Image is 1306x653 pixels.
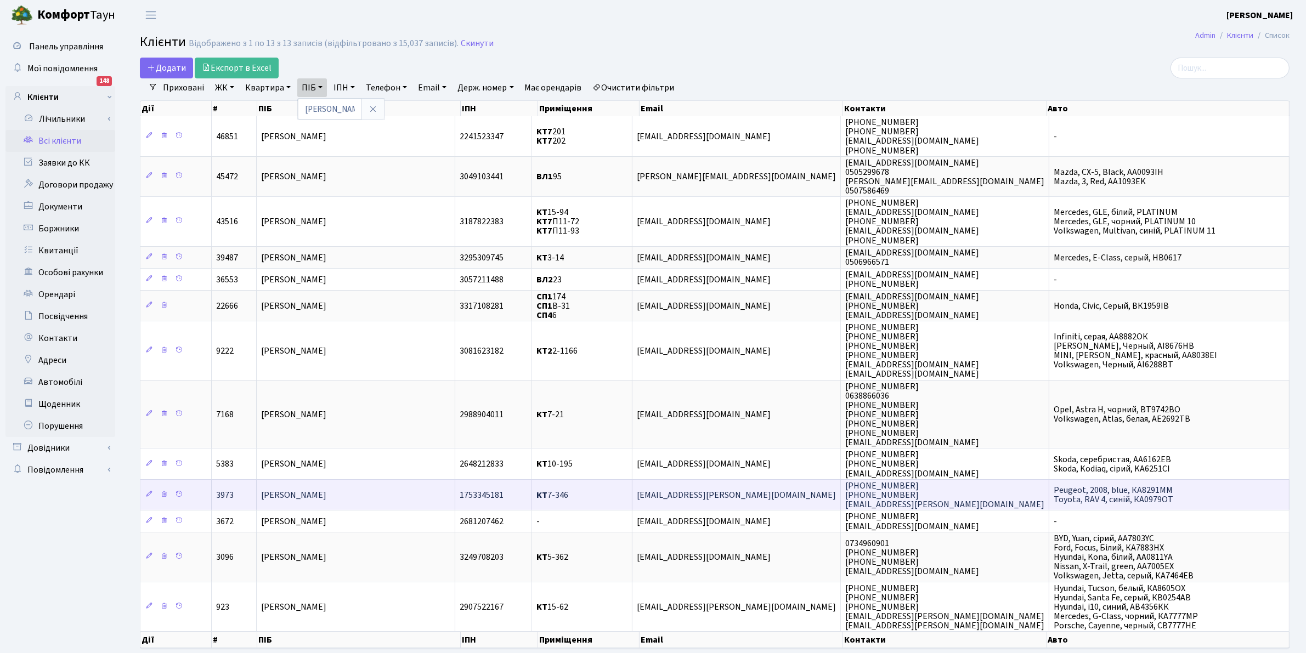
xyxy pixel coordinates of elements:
a: ІПН [329,78,359,97]
div: 148 [97,76,112,86]
div: Відображено з 1 по 13 з 13 записів (відфільтровано з 15,037 записів). [189,38,459,49]
a: Має орендарів [521,78,586,97]
span: 9222 [216,345,234,357]
span: [PERSON_NAME] [261,515,326,527]
span: Peugeot, 2008, blue, КА8291ММ Toyota, RAV 4, синій, КА0979ОТ [1054,484,1173,506]
span: - [1054,515,1057,527]
span: 174 В-31 6 [536,291,570,321]
span: - [536,515,540,527]
nav: breadcrumb [1179,24,1306,47]
span: [EMAIL_ADDRESS][PERSON_NAME][DOMAIN_NAME] [637,601,836,613]
span: [PERSON_NAME] [261,171,326,183]
span: 7168 [216,408,234,421]
th: Приміщення [538,101,640,116]
span: 43516 [216,215,238,228]
span: 22666 [216,300,238,312]
span: Таун [37,6,115,25]
span: 3-14 [536,252,564,264]
span: 5383 [216,458,234,470]
a: Телефон [361,78,411,97]
span: 3187822383 [460,215,504,228]
b: СП4 [536,309,552,321]
span: [PHONE_NUMBER] [PHONE_NUMBER] [EMAIL_ADDRESS][DOMAIN_NAME] [PHONE_NUMBER] [845,116,979,156]
span: Панель управління [29,41,103,53]
span: [PHONE_NUMBER] [PHONE_NUMBER] [PHONE_NUMBER] [PHONE_NUMBER] [EMAIL_ADDRESS][DOMAIN_NAME] [EMAIL_A... [845,321,979,381]
a: Автомобілі [5,371,115,393]
span: [PHONE_NUMBER] 0638866036 [PHONE_NUMBER] [PHONE_NUMBER] [PHONE_NUMBER] [PHONE_NUMBER] [EMAIL_ADDR... [845,381,979,449]
a: Приховані [159,78,208,97]
span: [EMAIL_ADDRESS][DOMAIN_NAME] [637,300,771,312]
a: Скинути [461,38,494,49]
b: КТ7 [536,225,552,237]
span: [EMAIL_ADDRESS][DOMAIN_NAME] [637,408,771,421]
span: 3057211488 [460,274,504,286]
span: [EMAIL_ADDRESS][DOMAIN_NAME] [PHONE_NUMBER] [EMAIL_ADDRESS][DOMAIN_NAME] [845,291,979,321]
span: [PHONE_NUMBER] [PHONE_NUMBER] [EMAIL_ADDRESS][DOMAIN_NAME] [845,448,979,479]
span: [PHONE_NUMBER] [PHONE_NUMBER] [EMAIL_ADDRESS][PERSON_NAME][DOMAIN_NAME] [845,480,1044,510]
span: 2241523347 [460,130,504,143]
a: Квитанції [5,240,115,262]
span: 23 [536,274,562,286]
th: Контакти [843,632,1047,648]
span: 3096 [216,551,234,563]
span: [PHONE_NUMBER] [PHONE_NUMBER] [PHONE_NUMBER] [EMAIL_ADDRESS][PERSON_NAME][DOMAIN_NAME] [EMAIL_ADD... [845,582,1044,632]
span: 1753345181 [460,489,504,501]
span: 3295309745 [460,252,504,264]
span: Hyundai, Tucson, белый, КА8605ОХ Hyundai, Santa Fe, серый, КВ0254АВ Hyundai, i10, синий, АВ4356КК... [1054,582,1198,632]
span: [EMAIL_ADDRESS][DOMAIN_NAME] [637,551,771,563]
a: Заявки до КК [5,152,115,174]
b: КТ7 [536,215,552,228]
b: КТ [536,601,547,613]
span: [PHONE_NUMBER] [EMAIL_ADDRESS][DOMAIN_NAME] [PHONE_NUMBER] [EMAIL_ADDRESS][DOMAIN_NAME] [PHONE_NU... [845,197,979,246]
a: ПІБ [297,78,327,97]
span: 2-1166 [536,345,578,357]
a: Мої повідомлення148 [5,58,115,80]
span: [PERSON_NAME] [261,215,326,228]
th: Контакти [843,101,1047,116]
button: Переключити навігацію [137,6,165,24]
span: [EMAIL_ADDRESS][DOMAIN_NAME] [637,345,771,357]
span: 45472 [216,171,238,183]
a: Квартира [241,78,295,97]
span: 2988904011 [460,408,504,421]
span: Мої повідомлення [27,63,98,75]
span: [PERSON_NAME] [261,408,326,421]
a: Адреси [5,349,115,371]
a: Орендарі [5,283,115,305]
span: - [1054,274,1057,286]
span: [PHONE_NUMBER] [EMAIL_ADDRESS][DOMAIN_NAME] [845,511,979,532]
a: Клієнти [5,86,115,108]
th: ІПН [461,632,538,648]
a: Повідомлення [5,459,115,481]
th: Приміщення [538,632,640,648]
a: Лічильники [13,108,115,130]
span: [EMAIL_ADDRESS][DOMAIN_NAME] [637,252,771,264]
b: КТ7 [536,126,552,138]
a: Очистити фільтри [589,78,679,97]
span: [EMAIL_ADDRESS][DOMAIN_NAME] [637,274,771,286]
input: Пошук... [1171,58,1290,78]
b: КТ [536,206,547,218]
span: 3249708203 [460,551,504,563]
th: Email [640,632,843,648]
a: Панель управління [5,36,115,58]
th: ПІБ [257,101,461,116]
a: Щоденник [5,393,115,415]
a: Email [414,78,451,97]
span: [PERSON_NAME] [261,130,326,143]
span: [EMAIL_ADDRESS][DOMAIN_NAME] 0505299678 [PERSON_NAME][EMAIL_ADDRESS][DOMAIN_NAME] 0507586469 [845,157,1044,197]
span: 3672 [216,515,234,527]
span: 5-362 [536,551,568,563]
b: КТ [536,252,547,264]
a: Додати [140,58,193,78]
span: [PERSON_NAME] [261,601,326,613]
span: 3317108281 [460,300,504,312]
a: Особові рахунки [5,262,115,283]
th: Авто [1047,632,1290,648]
th: ПІБ [257,632,461,648]
span: [EMAIL_ADDRESS][DOMAIN_NAME] [637,515,771,527]
span: [EMAIL_ADDRESS][DOMAIN_NAME] [PHONE_NUMBER] [845,269,979,290]
span: 10-195 [536,458,573,470]
span: Opel, Astra H, чорний, ВТ9742ВО Volkswagen, Atlas, белая, АЕ2692ТВ [1054,404,1190,425]
a: [PERSON_NAME] [1226,9,1293,22]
